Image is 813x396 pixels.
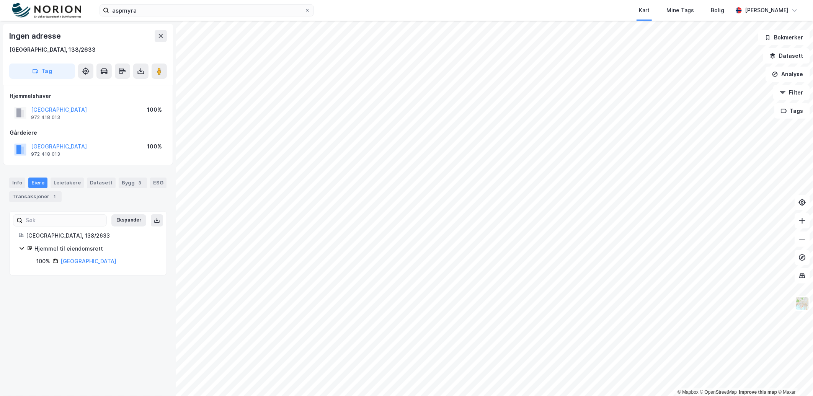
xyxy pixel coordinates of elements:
div: 3 [136,179,144,187]
button: Bokmerker [758,30,810,45]
div: Kontrollprogram for chat [775,359,813,396]
div: Info [9,178,25,188]
div: 972 418 013 [31,114,60,121]
div: Bygg [119,178,147,188]
a: Mapbox [677,389,699,395]
iframe: Chat Widget [775,359,813,396]
button: Datasett [763,48,810,64]
div: 1 [51,193,59,200]
div: 100% [36,257,50,266]
div: [PERSON_NAME] [745,6,789,15]
a: [GEOGRAPHIC_DATA] [60,258,116,264]
div: Transaksjoner [9,191,62,202]
div: Kart [639,6,650,15]
button: Analyse [766,67,810,82]
div: 100% [147,142,162,151]
div: Leietakere [51,178,84,188]
div: Mine Tags [666,6,694,15]
div: Hjemmelshaver [10,91,167,101]
div: Hjemmel til eiendomsrett [34,244,157,253]
div: Bolig [711,6,724,15]
input: Søk på adresse, matrikkel, gårdeiere, leietakere eller personer [109,5,304,16]
button: Ekspander [111,214,146,227]
a: Improve this map [739,389,777,395]
div: ESG [150,178,167,188]
div: Gårdeiere [10,128,167,137]
div: Datasett [87,178,116,188]
button: Tag [9,64,75,79]
div: Ingen adresse [9,30,62,42]
img: Z [795,296,810,311]
div: 972 418 013 [31,151,60,157]
a: OpenStreetMap [700,389,737,395]
button: Filter [773,85,810,100]
div: 100% [147,105,162,114]
img: norion-logo.80e7a08dc31c2e691866.png [12,3,81,18]
div: [GEOGRAPHIC_DATA], 138/2633 [9,45,96,54]
input: Søk [23,215,106,226]
div: [GEOGRAPHIC_DATA], 138/2633 [26,231,157,240]
button: Tags [774,103,810,119]
div: Eiere [28,178,47,188]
